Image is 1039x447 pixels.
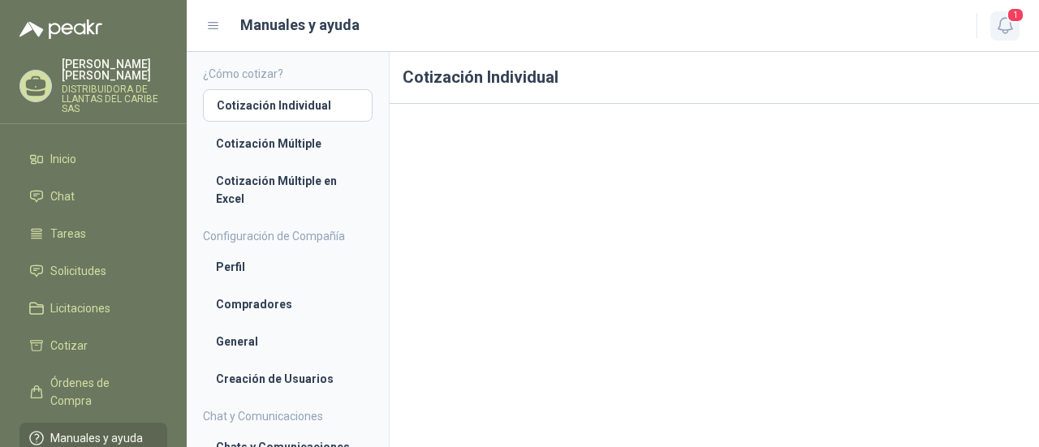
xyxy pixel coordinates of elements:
li: General [216,333,360,350]
span: Inicio [50,150,76,168]
h4: Chat y Comunicaciones [203,407,373,425]
button: 1 [990,11,1020,41]
span: 1 [1007,7,1024,23]
a: Licitaciones [19,293,167,324]
p: DISTRIBUIDORA DE LLANTAS DEL CARIBE SAS [62,84,167,114]
a: Cotización Múltiple en Excel [203,165,373,214]
span: Manuales y ayuda [50,429,143,447]
span: Tareas [50,225,86,243]
a: Perfil [203,251,373,282]
a: Solicitudes [19,256,167,286]
a: Cotización Múltiple [203,128,373,159]
a: Tareas [19,218,167,249]
h1: Cotización Individual [390,52,1039,104]
a: Cotizar [19,330,167,361]
h4: ¿Cómo cotizar? [203,65,373,83]
p: [PERSON_NAME] [PERSON_NAME] [62,58,167,81]
h1: Manuales y ayuda [240,14,360,37]
li: Creación de Usuarios [216,370,360,388]
a: Inicio [19,144,167,174]
li: Cotización Múltiple [216,135,360,153]
span: Licitaciones [50,299,110,317]
span: Cotizar [50,337,88,355]
li: Cotización Individual [217,97,359,114]
li: Compradores [216,295,360,313]
img: Logo peakr [19,19,102,39]
a: Cotización Individual [203,89,373,122]
li: Perfil [216,258,360,276]
li: Cotización Múltiple en Excel [216,172,360,208]
a: Compradores [203,289,373,320]
a: Chat [19,181,167,212]
span: Órdenes de Compra [50,374,152,410]
span: Solicitudes [50,262,106,280]
a: Órdenes de Compra [19,367,167,416]
a: General [203,326,373,357]
h4: Configuración de Compañía [203,227,373,245]
a: Creación de Usuarios [203,363,373,394]
span: Chat [50,187,75,205]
